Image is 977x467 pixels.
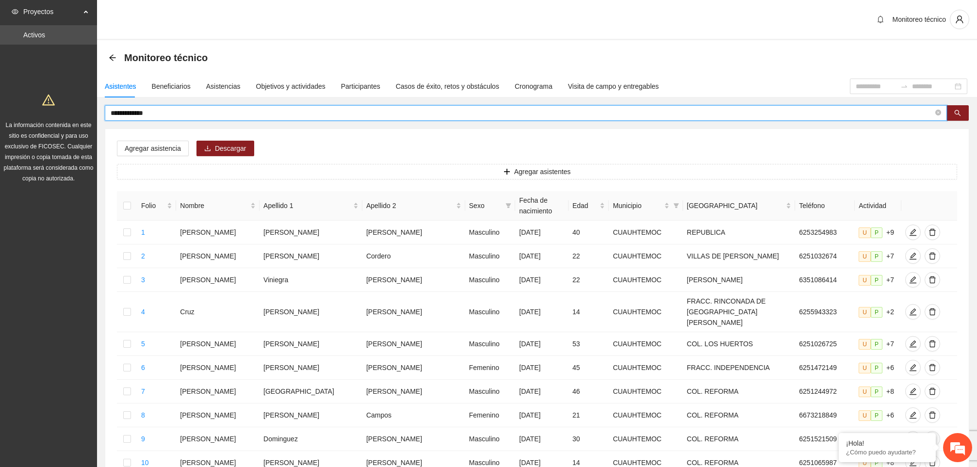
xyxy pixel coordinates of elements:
th: Actividad [855,191,901,221]
td: 6673218849 [795,403,855,427]
a: Activos [23,31,45,39]
td: Cordero [362,244,465,268]
td: 6251032674 [795,244,855,268]
td: [PERSON_NAME] [176,380,260,403]
td: FRACC. RINCONADA DE [GEOGRAPHIC_DATA][PERSON_NAME] [683,292,796,332]
span: Agregar asistencia [125,143,181,154]
div: Visita de campo y entregables [568,81,659,92]
span: La información contenida en este sitio es confidencial y para uso exclusivo de FICOSEC. Cualquier... [4,122,94,182]
button: bell [873,12,888,27]
button: delete [925,336,940,352]
td: REPUBLICA [683,221,796,244]
button: delete [925,248,940,264]
span: edit [906,252,920,260]
button: edit [905,248,921,264]
th: Nombre [176,191,260,221]
span: close-circle [935,110,941,115]
td: Masculino [465,244,516,268]
span: P [871,227,882,238]
button: edit [905,272,921,288]
span: delete [925,411,940,419]
td: [PERSON_NAME] [362,356,465,380]
td: CUAUHTEMOC [609,221,683,244]
td: Masculino [465,427,516,451]
td: [PERSON_NAME] [176,332,260,356]
div: Back [109,54,116,62]
span: delete [925,387,940,395]
a: 1 [141,228,145,236]
span: U [859,275,871,286]
button: Agregar asistencia [117,141,189,156]
td: CUAUHTEMOC [609,403,683,427]
td: +6 [855,403,901,427]
td: Masculino [465,380,516,403]
div: Asistencias [206,81,241,92]
span: delete [925,276,940,284]
span: edit [906,340,920,348]
button: edit [905,360,921,375]
span: U [859,227,871,238]
span: delete [925,228,940,236]
button: edit [905,407,921,423]
td: [PERSON_NAME] [362,221,465,244]
a: 10 [141,459,149,467]
span: delete [925,340,940,348]
th: Folio [137,191,176,221]
a: 3 [141,276,145,284]
button: edit [905,225,921,240]
td: [DATE] [515,221,569,244]
td: [PERSON_NAME] [362,268,465,292]
button: delete [925,384,940,399]
a: 8 [141,411,145,419]
span: bell [873,16,888,23]
span: U [859,251,871,262]
td: Masculino [465,332,516,356]
span: Sexo [469,200,502,211]
td: CUAUHTEMOC [609,268,683,292]
td: COL. REFORMA [683,403,796,427]
button: edit [905,384,921,399]
span: filter [671,198,681,213]
button: delete [925,407,940,423]
td: [PERSON_NAME] [260,403,362,427]
span: edit [906,228,920,236]
button: edit [905,431,921,447]
span: close-circle [935,109,941,118]
td: 30 [569,427,609,451]
td: [PERSON_NAME] [260,292,362,332]
span: U [859,410,871,421]
td: [DATE] [515,268,569,292]
span: P [871,363,882,373]
span: swap-right [900,82,908,90]
th: Apellido 1 [260,191,362,221]
span: delete [925,364,940,371]
td: [PERSON_NAME] [683,268,796,292]
span: P [871,275,882,286]
span: P [871,251,882,262]
button: edit [905,336,921,352]
td: [PERSON_NAME] [260,221,362,244]
span: U [859,339,871,350]
td: Cruz [176,292,260,332]
a: 7 [141,387,145,395]
td: [DATE] [515,403,569,427]
td: [PERSON_NAME] [176,356,260,380]
a: 6 [141,364,145,371]
td: [PERSON_NAME] [260,356,362,380]
span: delete [925,308,940,316]
a: 2 [141,252,145,260]
td: Dominguez [260,427,362,451]
td: [PERSON_NAME] [176,268,260,292]
span: edit [906,364,920,371]
td: [PERSON_NAME] [176,221,260,244]
p: ¿Cómo puedo ayudarte? [846,449,928,456]
a: 4 [141,308,145,316]
td: Masculino [465,292,516,332]
span: Monitoreo técnico [124,50,208,65]
span: P [871,410,882,421]
span: search [954,110,961,117]
button: delete [925,225,940,240]
span: download [204,145,211,153]
td: +7 [855,268,901,292]
td: [DATE] [515,292,569,332]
